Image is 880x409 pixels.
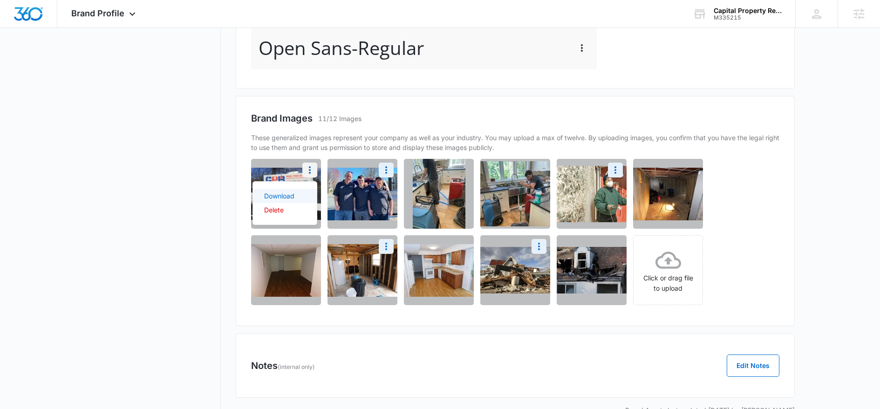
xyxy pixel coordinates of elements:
[714,14,782,21] div: account id
[608,163,623,177] button: More
[379,239,394,254] button: More
[264,193,294,199] div: Download
[259,34,424,62] p: Open Sans - Regular
[557,166,627,222] img: User uploaded image
[379,163,394,177] button: More
[253,189,317,203] button: Download
[253,203,317,217] button: Delete
[251,244,321,297] img: User uploaded image
[71,8,124,18] span: Brand Profile
[302,163,317,177] button: More
[404,244,474,297] img: User uploaded image
[727,354,779,377] button: Edit Notes
[634,236,703,305] span: Click or drag file to upload
[557,247,627,293] img: User uploaded image
[251,111,313,125] h2: Brand Images
[251,133,779,152] p: These generalized images represent your company as well as your industry. You may upload a max of...
[318,114,362,123] p: 11/12 Images
[714,7,782,14] div: account name
[480,161,550,226] img: User uploaded image
[278,363,315,370] span: (internal only)
[532,239,546,254] button: More
[264,207,294,213] div: Delete
[251,168,321,220] img: User uploaded image
[327,168,397,220] img: User uploaded image
[480,247,550,293] img: User uploaded image
[327,244,397,297] img: User uploaded image
[413,159,465,229] img: User uploaded image
[633,168,703,220] img: User uploaded image
[264,189,306,203] a: Download
[251,359,315,373] h3: Notes
[634,247,703,293] div: Click or drag file to upload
